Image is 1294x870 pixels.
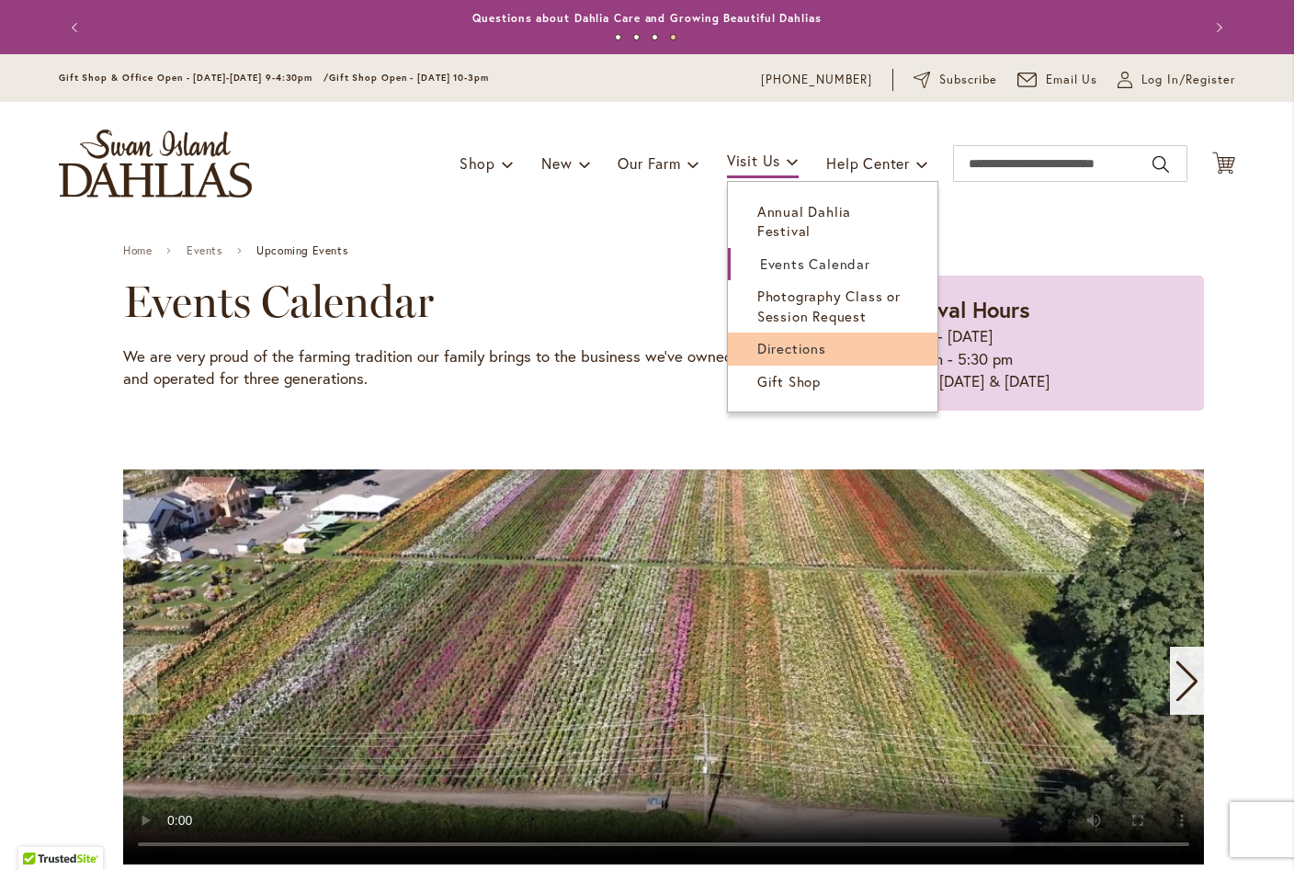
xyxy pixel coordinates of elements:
button: Next [1198,9,1235,46]
span: Log In/Register [1141,71,1235,89]
a: store logo [59,130,252,198]
swiper-slide: 1 / 11 [123,469,1204,864]
span: Visit Us [727,151,780,170]
span: Annual Dahlia Festival [757,202,851,240]
span: Gift Shop & Office Open - [DATE]-[DATE] 9-4:30pm / [59,72,329,84]
span: Events Calendar [760,254,870,273]
span: Upcoming Events [256,244,347,257]
button: 3 of 4 [652,34,658,40]
span: Directions [757,339,826,357]
span: Photography Class or Session Request [757,287,901,324]
a: Email Us [1017,71,1098,89]
button: 4 of 4 [670,34,676,40]
button: 2 of 4 [633,34,640,40]
h2: Events Calendar [123,276,758,327]
span: Shop [460,153,495,173]
p: [DATE] - [DATE] 9:00 am - 5:30 pm Closed [DATE] & [DATE] [888,325,1166,392]
a: Log In/Register [1118,71,1235,89]
a: Events [187,244,222,257]
iframe: Launch Accessibility Center [14,805,65,856]
a: Home [123,244,152,257]
span: New [541,153,572,173]
button: Previous [59,9,96,46]
a: Questions about Dahlia Care and Growing Beautiful Dahlias [472,11,821,25]
strong: Festival Hours [888,295,1030,324]
span: Gift Shop [757,372,821,390]
span: Email Us [1046,71,1098,89]
span: Gift Shop Open - [DATE] 10-3pm [329,72,489,84]
span: Our Farm [618,153,680,173]
button: 1 of 4 [615,34,621,40]
span: Subscribe [939,71,997,89]
p: We are very proud of the farming tradition our family brings to the business we've owned and oper... [123,345,758,390]
a: [PHONE_NUMBER] [761,71,872,89]
a: Subscribe [914,71,997,89]
span: Help Center [826,153,910,173]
